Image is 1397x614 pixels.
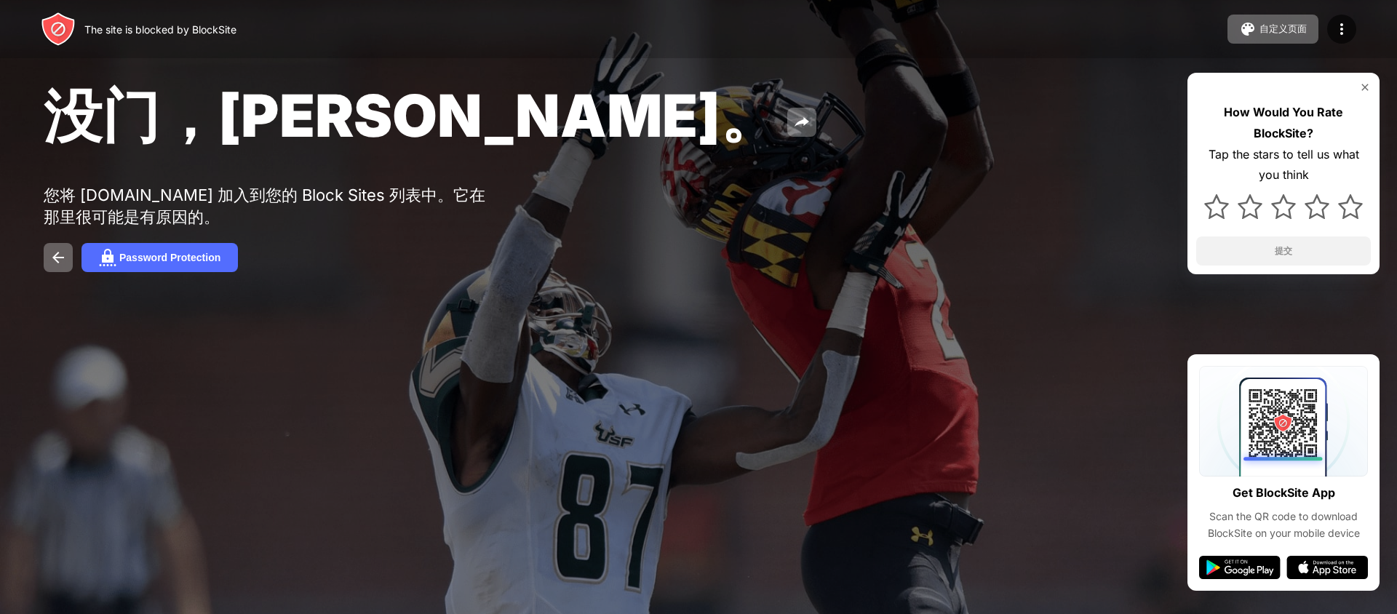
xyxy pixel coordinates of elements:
div: Password Protection [119,252,220,263]
img: pallet.svg [1239,20,1257,38]
div: Scan the QR code to download BlockSite on your mobile device [1199,509,1368,541]
img: star.svg [1305,194,1329,219]
button: 提交 [1196,236,1371,266]
img: back.svg [49,249,67,266]
img: share.svg [793,113,811,131]
div: Tap the stars to tell us what you think [1196,144,1371,186]
img: password.svg [99,249,116,266]
img: star.svg [1338,194,1363,219]
img: app-store.svg [1286,556,1368,579]
div: 您将 [DOMAIN_NAME] 加入到您的 Block Sites 列表中。它在那里很可能是有原因的。 [44,185,493,228]
div: 自定义页面 [1259,23,1307,36]
div: Get BlockSite App [1233,482,1335,503]
button: Password Protection [81,243,238,272]
div: How Would You Rate BlockSite? [1196,102,1371,144]
img: menu-icon.svg [1333,20,1350,38]
div: The site is blocked by BlockSite [84,23,236,36]
img: star.svg [1204,194,1229,219]
span: 没门，[PERSON_NAME]。 [44,80,779,151]
img: google-play.svg [1199,556,1281,579]
img: header-logo.svg [41,12,76,47]
img: rate-us-close.svg [1359,81,1371,93]
img: qrcode.svg [1199,366,1368,477]
button: 自定义页面 [1227,15,1318,44]
img: star.svg [1271,194,1296,219]
img: star.svg [1238,194,1262,219]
